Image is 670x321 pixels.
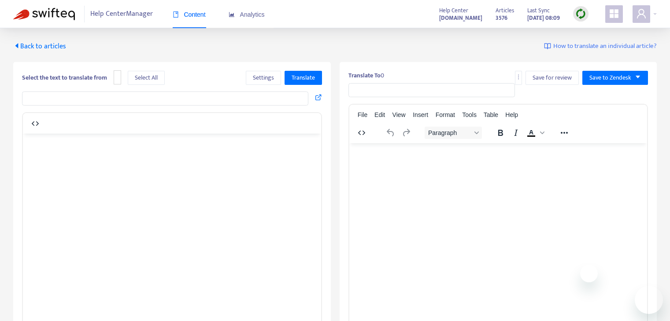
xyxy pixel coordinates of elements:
button: Block Paragraph [425,127,482,139]
span: Help Center Manager [90,6,153,22]
span: Last Sync [527,6,550,15]
span: caret-left [13,42,20,49]
button: Redo [399,127,414,139]
button: Italic [508,127,523,139]
span: appstore [609,8,619,19]
span: Insert [413,111,428,118]
button: Settings [246,71,281,85]
span: Help Center [439,6,468,15]
span: View [392,111,406,118]
span: Back to articles [13,40,66,52]
span: book [173,11,179,18]
span: How to translate an individual article? [553,41,657,51]
span: Articles [496,6,514,15]
span: Save for review [533,73,572,83]
span: Edit [374,111,385,118]
span: File [358,111,368,118]
b: Select the text to translate from [22,73,107,83]
strong: 3576 [496,13,507,23]
button: Bold [493,127,508,139]
img: Swifteq [13,8,75,20]
a: How to translate an individual article? [544,41,657,51]
span: Help [505,111,518,118]
span: Settings [253,73,274,83]
b: Translate To [348,70,381,80]
button: Save for review [526,71,579,85]
img: sync.dc5367851b00ba804db3.png [575,8,586,19]
span: Content [173,11,206,18]
span: Analytics [229,11,265,18]
button: more [515,71,522,85]
span: Tools [462,111,477,118]
div: Text color Black [524,127,546,139]
span: Select All [135,73,158,83]
iframe: Cerrar mensaje [580,265,598,282]
img: image-link [544,43,551,50]
span: area-chart [229,11,235,18]
span: caret-down [635,74,641,80]
span: Translate [292,73,315,83]
button: Save to Zendeskcaret-down [582,71,648,85]
span: Format [436,111,455,118]
strong: [DATE] 08:09 [527,13,560,23]
iframe: Botón para iniciar la ventana de mensajería [635,286,663,314]
span: Table [484,111,498,118]
span: Paragraph [428,129,471,136]
span: more [515,74,522,80]
button: Translate [285,71,322,85]
span: user [636,8,647,19]
a: [DOMAIN_NAME] [439,13,482,23]
button: Select All [128,71,165,85]
button: Undo [383,127,398,139]
button: Reveal or hide additional toolbar items [557,127,572,139]
div: 0 [348,71,648,80]
span: Save to Zendesk [589,73,631,83]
